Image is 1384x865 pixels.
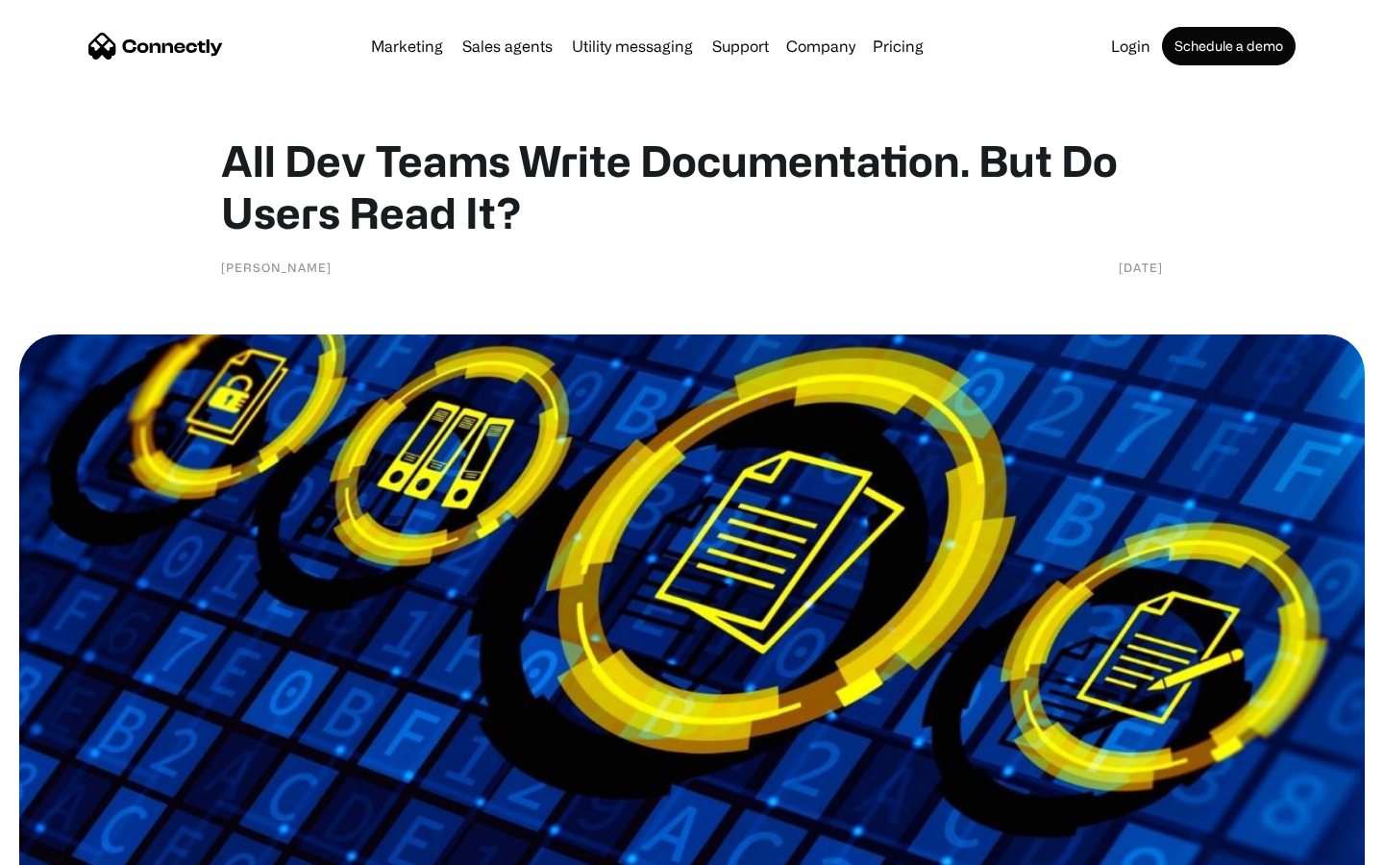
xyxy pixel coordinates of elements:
[865,38,931,54] a: Pricing
[221,258,332,277] div: [PERSON_NAME]
[38,831,115,858] ul: Language list
[363,38,451,54] a: Marketing
[704,38,777,54] a: Support
[1103,38,1158,54] a: Login
[455,38,560,54] a: Sales agents
[1119,258,1163,277] div: [DATE]
[19,831,115,858] aside: Language selected: English
[564,38,701,54] a: Utility messaging
[1162,27,1296,65] a: Schedule a demo
[221,135,1163,238] h1: All Dev Teams Write Documentation. But Do Users Read It?
[786,33,855,60] div: Company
